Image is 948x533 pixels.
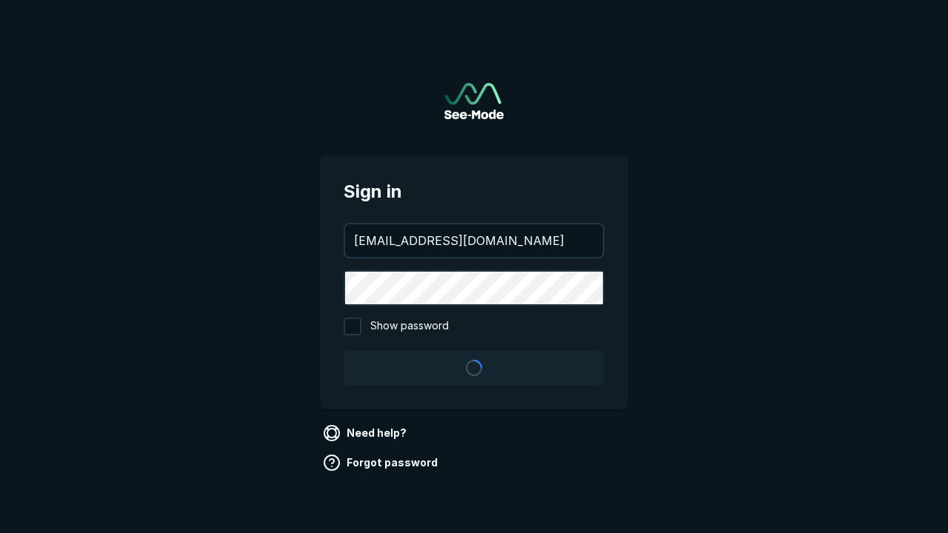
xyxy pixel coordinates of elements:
input: your@email.com [345,224,603,257]
a: Forgot password [320,451,444,475]
span: Sign in [344,178,604,205]
a: Go to sign in [444,83,504,119]
img: See-Mode Logo [444,83,504,119]
span: Show password [370,318,449,335]
a: Need help? [320,421,413,445]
